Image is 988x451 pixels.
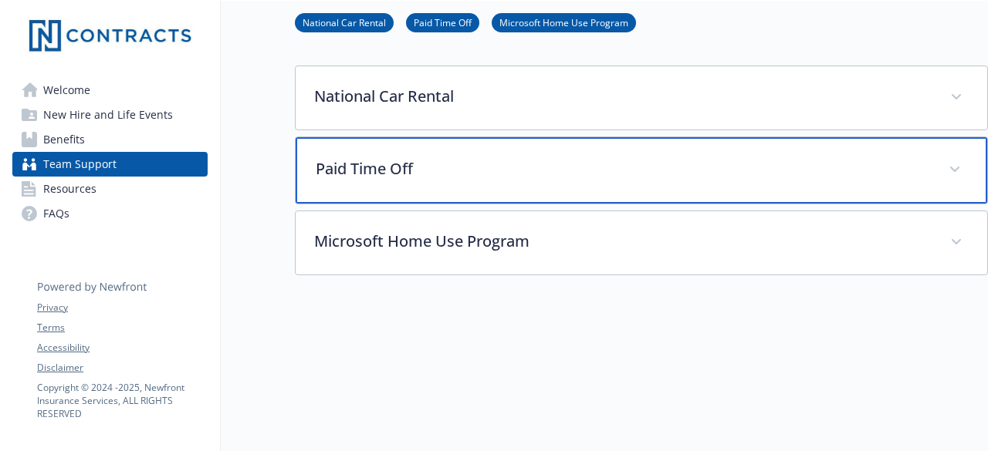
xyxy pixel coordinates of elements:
[12,201,208,226] a: FAQs
[43,201,69,226] span: FAQs
[12,103,208,127] a: New Hire and Life Events
[314,85,932,108] p: National Car Rental
[12,152,208,177] a: Team Support
[314,230,932,253] p: Microsoft Home Use Program
[37,301,207,315] a: Privacy
[12,177,208,201] a: Resources
[296,137,987,204] div: Paid Time Off
[43,177,96,201] span: Resources
[296,66,987,130] div: National Car Rental
[295,15,394,29] a: National Car Rental
[12,78,208,103] a: Welcome
[37,361,207,375] a: Disclaimer
[492,15,636,29] a: Microsoft Home Use Program
[43,103,173,127] span: New Hire and Life Events
[43,78,90,103] span: Welcome
[37,341,207,355] a: Accessibility
[406,15,479,29] a: Paid Time Off
[316,157,930,180] p: Paid Time Off
[43,152,117,177] span: Team Support
[37,381,207,420] p: Copyright © 2024 - 2025 , Newfront Insurance Services, ALL RIGHTS RESERVED
[12,127,208,152] a: Benefits
[296,211,987,274] div: Microsoft Home Use Program
[37,321,207,335] a: Terms
[43,127,85,152] span: Benefits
